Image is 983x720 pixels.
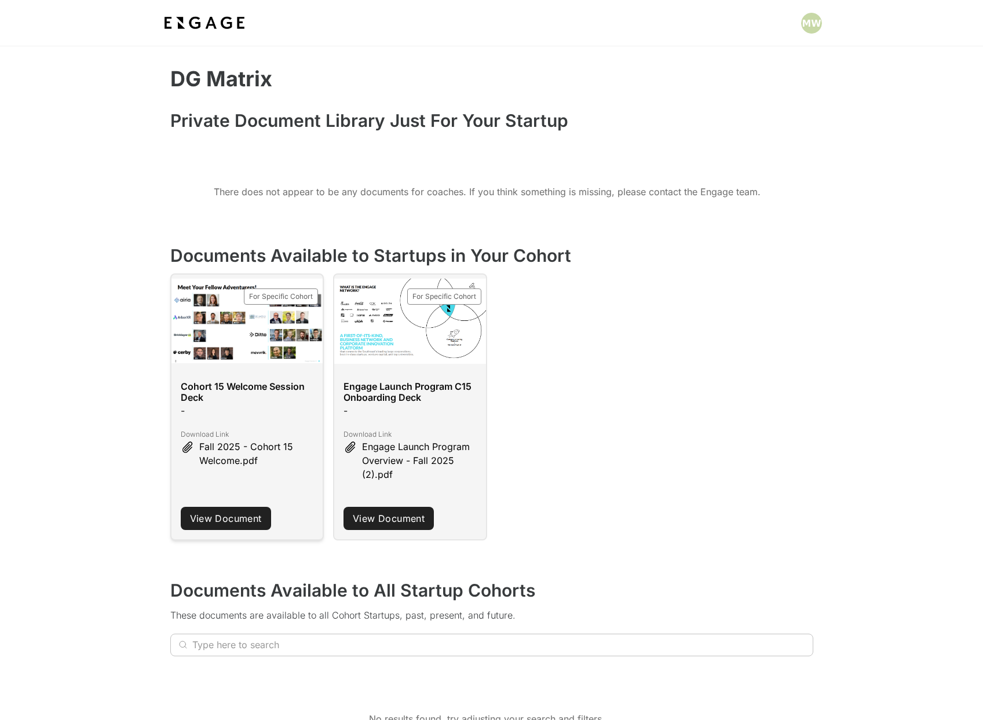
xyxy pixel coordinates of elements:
[161,129,813,199] div: There does not appear to be any documents for coaches. If you think something is missing, please ...
[199,440,314,467] span: Fall 2025 - Cohort 15 Welcome.pdf
[181,404,185,425] p: -
[170,608,813,624] p: These documents are available to all Cohort Startups, past, present, and future.
[170,634,813,656] div: Type here to search
[170,67,272,94] h1: DG Matrix
[192,634,779,656] input: Type here to search
[343,404,348,425] p: -
[801,13,822,34] img: Profile picture of Michael Wood
[170,243,813,273] h2: Documents Available to Startups in Your Cohort
[181,507,271,530] a: View Document
[412,292,476,301] span: For Specific Cohort
[249,292,313,301] span: For Specific Cohort
[362,440,477,481] span: Engage Launch Program Overview - Fall 2025 (2).pdf
[343,381,477,403] h3: Engage Launch Program C15 Onboarding Deck
[181,381,314,403] h3: Cohort 15 Welcome Session Deck
[181,425,314,440] p: Download Link
[343,507,434,530] a: View Document
[170,578,813,608] h2: Documents Available to All Startup Cohorts
[801,13,822,34] button: Open profile menu
[162,13,247,34] img: bdf1fb74-1727-4ba0-a5bd-bc74ae9fc70b.jpeg
[170,108,813,138] h2: Private Document Library Just For Your Startup
[343,425,477,440] p: Download Link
